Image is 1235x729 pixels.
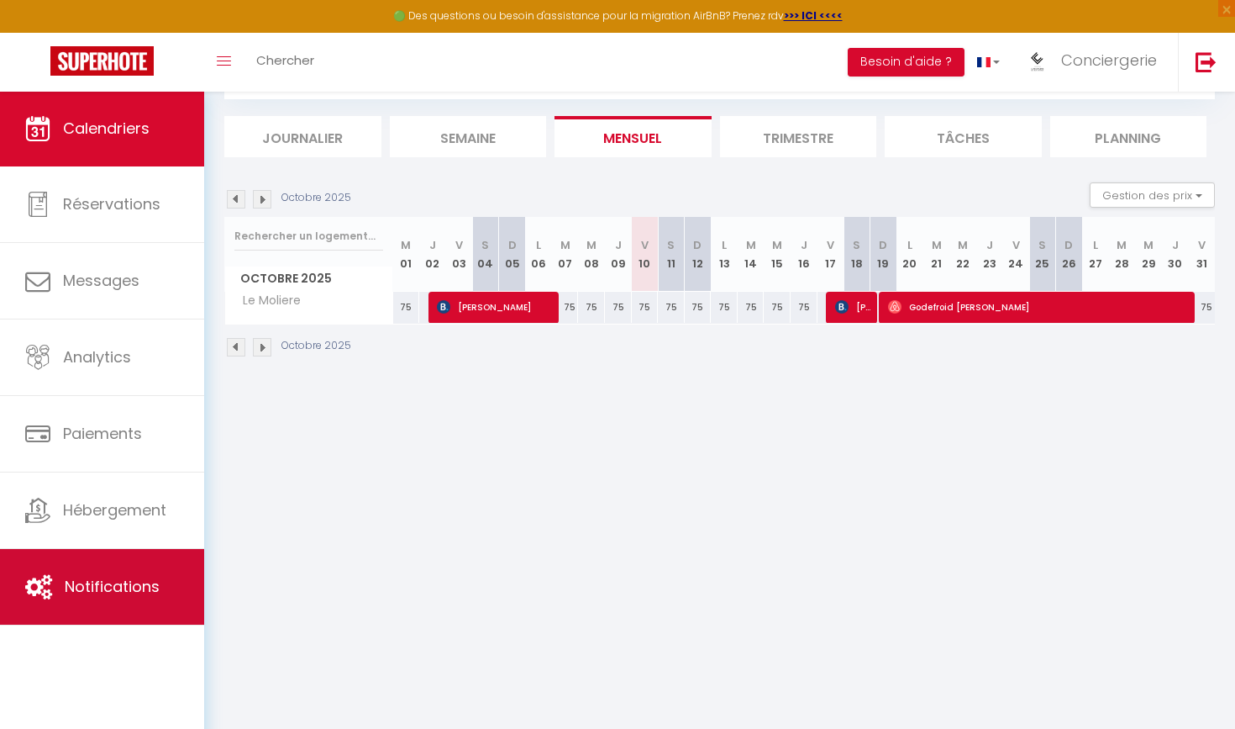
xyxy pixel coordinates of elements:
abbr: L [722,237,727,253]
abbr: M [586,237,596,253]
abbr: S [853,237,860,253]
span: Chercher [256,51,314,69]
abbr: L [1093,237,1098,253]
span: Réservations [63,193,160,214]
abbr: V [1012,237,1020,253]
th: 05 [499,217,526,292]
abbr: S [481,237,489,253]
abbr: J [615,237,622,253]
abbr: S [667,237,675,253]
th: 18 [843,217,870,292]
span: Le Moliere [228,292,305,310]
th: 26 [1056,217,1083,292]
li: Mensuel [554,116,712,157]
th: 06 [525,217,552,292]
img: logout [1196,51,1217,72]
abbr: M [1143,237,1154,253]
abbr: M [746,237,756,253]
th: 14 [738,217,765,292]
abbr: D [693,237,702,253]
div: 75 [764,292,791,323]
span: Calendriers [63,118,150,139]
p: Octobre 2025 [281,338,351,354]
div: 75 [711,292,738,323]
abbr: M [772,237,782,253]
th: 21 [923,217,950,292]
abbr: V [827,237,834,253]
div: 75 [738,292,765,323]
th: 15 [764,217,791,292]
th: 28 [1109,217,1136,292]
a: ... Conciergerie [1012,33,1178,92]
abbr: M [932,237,942,253]
p: Octobre 2025 [281,190,351,206]
li: Trimestre [720,116,877,157]
img: Super Booking [50,46,154,76]
li: Journalier [224,116,381,157]
abbr: M [560,237,570,253]
abbr: V [455,237,463,253]
th: 13 [711,217,738,292]
div: 75 [791,292,817,323]
th: 02 [419,217,446,292]
div: 75 [605,292,632,323]
li: Semaine [390,116,547,157]
span: Analytics [63,346,131,367]
th: 22 [949,217,976,292]
th: 31 [1188,217,1215,292]
img: ... [1025,48,1050,73]
button: Gestion des prix [1090,182,1215,208]
th: 09 [605,217,632,292]
th: 12 [685,217,712,292]
th: 25 [1029,217,1056,292]
abbr: M [401,237,411,253]
abbr: D [879,237,887,253]
abbr: J [801,237,807,253]
th: 04 [472,217,499,292]
span: [PERSON_NAME] [835,291,871,323]
div: 75 [393,292,420,323]
a: >>> ICI <<<< [784,8,843,23]
abbr: D [1064,237,1073,253]
abbr: J [986,237,993,253]
li: Planning [1050,116,1207,157]
abbr: S [1038,237,1046,253]
span: Godefroid [PERSON_NAME] [888,291,1193,323]
th: 11 [658,217,685,292]
span: Messages [63,270,139,291]
th: 29 [1135,217,1162,292]
th: 01 [393,217,420,292]
th: 24 [1002,217,1029,292]
span: Conciergerie [1061,50,1157,71]
th: 30 [1162,217,1189,292]
abbr: L [907,237,912,253]
span: Notifications [65,576,160,597]
div: 75 [658,292,685,323]
th: 17 [817,217,844,292]
abbr: M [1117,237,1127,253]
a: Chercher [244,33,327,92]
div: 75 [1188,292,1215,323]
span: [PERSON_NAME] [437,291,554,323]
th: 20 [896,217,923,292]
th: 27 [1082,217,1109,292]
abbr: M [958,237,968,253]
abbr: J [429,237,436,253]
abbr: D [508,237,517,253]
input: Rechercher un logement... [234,221,383,251]
div: 75 [632,292,659,323]
th: 19 [870,217,897,292]
div: 75 [552,292,579,323]
abbr: V [641,237,649,253]
button: Besoin d'aide ? [848,48,964,77]
th: 03 [446,217,473,292]
abbr: J [1172,237,1179,253]
span: Hébergement [63,499,166,520]
abbr: L [536,237,541,253]
th: 07 [552,217,579,292]
li: Tâches [885,116,1042,157]
div: 75 [578,292,605,323]
abbr: V [1198,237,1206,253]
th: 08 [578,217,605,292]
